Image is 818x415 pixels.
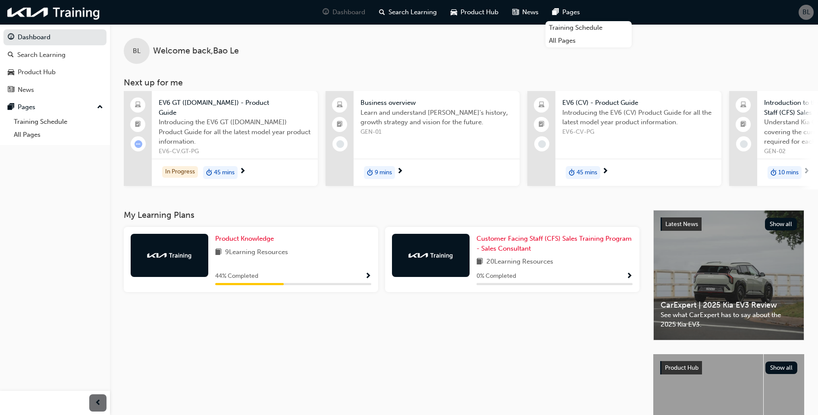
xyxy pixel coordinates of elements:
[159,117,311,147] span: Introducing the EV6 GT ([DOMAIN_NAME]) Product Guide for all the latest model year product inform...
[539,100,545,111] span: laptop-icon
[476,271,516,281] span: 0 % Completed
[562,127,715,137] span: EV6-CV-PG
[765,218,797,230] button: Show all
[375,168,392,178] span: 9 mins
[3,28,107,99] button: DashboardSearch LearningProduct HubNews
[18,102,35,112] div: Pages
[577,168,597,178] span: 45 mins
[124,210,639,220] h3: My Learning Plans
[505,3,545,21] a: news-iconNews
[569,167,575,178] span: duration-icon
[522,7,539,17] span: News
[778,168,799,178] span: 10 mins
[360,98,513,108] span: Business overview
[215,247,222,258] span: book-icon
[332,7,365,17] span: Dashboard
[365,271,371,282] button: Show Progress
[802,7,810,17] span: BL
[3,47,107,63] a: Search Learning
[626,271,633,282] button: Show Progress
[124,91,318,186] a: EV6 GT ([DOMAIN_NAME]) - Product GuideIntroducing the EV6 GT ([DOMAIN_NAME]) Product Guide for al...
[512,7,519,18] span: news-icon
[153,46,239,56] span: Welcome back , Bao Le
[3,29,107,45] a: Dashboard
[486,257,553,267] span: 20 Learning Resources
[562,98,715,108] span: EV6 (CV) - Product Guide
[18,67,56,77] div: Product Hub
[10,115,107,129] a: Training Schedule
[765,362,798,374] button: Show all
[665,220,698,228] span: Latest News
[159,98,311,117] span: EV6 GT ([DOMAIN_NAME]) - Product Guide
[799,5,814,20] button: BL
[407,251,454,260] img: kia-training
[3,82,107,98] a: News
[17,50,66,60] div: Search Learning
[545,3,587,21] a: pages-iconPages
[545,21,632,35] a: Training Schedule
[365,273,371,280] span: Show Progress
[461,7,498,17] span: Product Hub
[8,51,14,59] span: search-icon
[740,119,746,130] span: booktick-icon
[337,100,343,111] span: laptop-icon
[110,78,818,88] h3: Next up for me
[135,100,141,111] span: laptop-icon
[337,119,343,130] span: booktick-icon
[146,251,193,260] img: kia-training
[225,247,288,258] span: 9 Learning Resources
[8,86,14,94] span: news-icon
[379,7,385,18] span: search-icon
[4,3,103,21] img: kia-training
[476,234,633,253] a: Customer Facing Staff (CFS) Sales Training Program - Sales Consultant
[215,235,274,242] span: Product Knowledge
[545,34,632,47] a: All Pages
[803,168,810,176] span: next-icon
[214,168,235,178] span: 45 mins
[3,99,107,115] button: Pages
[159,147,311,157] span: EV6-CV.GT-PG
[562,7,580,17] span: Pages
[740,100,746,111] span: laptop-icon
[135,119,141,130] span: booktick-icon
[95,398,101,409] span: prev-icon
[538,140,546,148] span: learningRecordVerb_NONE-icon
[626,273,633,280] span: Show Progress
[665,364,699,371] span: Product Hub
[740,140,748,148] span: learningRecordVerb_NONE-icon
[562,108,715,127] span: Introducing the EV6 (CV) Product Guide for all the latest model year product information.
[336,140,344,148] span: learningRecordVerb_NONE-icon
[8,104,14,111] span: pages-icon
[552,7,559,18] span: pages-icon
[602,168,608,176] span: next-icon
[8,69,14,76] span: car-icon
[162,166,198,178] div: In Progress
[661,300,797,310] span: CarExpert | 2025 Kia EV3 Review
[653,210,804,340] a: Latest NewsShow allCarExpert | 2025 Kia EV3 ReviewSee what CarExpert has to say about the 2025 Ki...
[133,46,141,56] span: BL
[135,140,142,148] span: learningRecordVerb_ATTEMPT-icon
[527,91,721,186] a: EV6 (CV) - Product GuideIntroducing the EV6 (CV) Product Guide for all the latest model year prod...
[661,310,797,330] span: See what CarExpert has to say about the 2025 Kia EV3.
[771,167,777,178] span: duration-icon
[97,102,103,113] span: up-icon
[661,217,797,231] a: Latest NewsShow all
[476,257,483,267] span: book-icon
[206,167,212,178] span: duration-icon
[360,127,513,137] span: GEN-01
[367,167,373,178] span: duration-icon
[215,234,277,244] a: Product Knowledge
[389,7,437,17] span: Search Learning
[3,64,107,80] a: Product Hub
[18,85,34,95] div: News
[360,108,513,127] span: Learn and understand [PERSON_NAME]'s history, growth strategy and vision for the future.
[316,3,372,21] a: guage-iconDashboard
[372,3,444,21] a: search-iconSearch Learning
[323,7,329,18] span: guage-icon
[444,3,505,21] a: car-iconProduct Hub
[10,128,107,141] a: All Pages
[239,168,246,176] span: next-icon
[215,271,258,281] span: 44 % Completed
